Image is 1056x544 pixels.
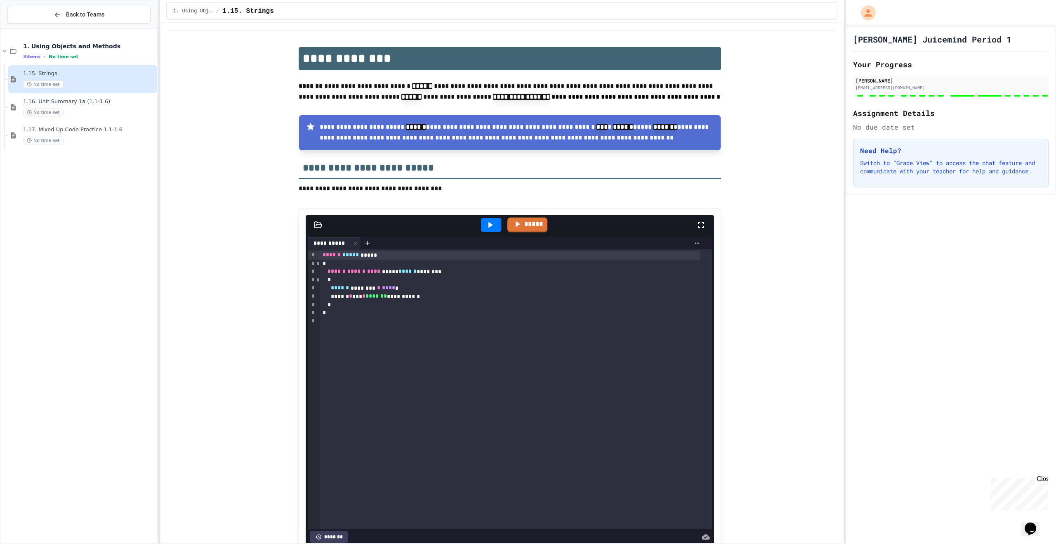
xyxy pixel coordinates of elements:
[853,107,1049,119] h2: Assignment Details
[23,98,156,105] span: 1.16. Unit Summary 1a (1.1-1.6)
[49,54,78,59] span: No time set
[3,3,57,52] div: Chat with us now!Close
[222,6,274,16] span: 1.15. Strings
[1021,511,1048,536] iframe: chat widget
[23,54,40,59] span: 3 items
[23,80,64,88] span: No time set
[23,109,64,116] span: No time set
[853,33,1011,45] h1: [PERSON_NAME] Juicemind Period 1
[23,43,156,50] span: 1. Using Objects and Methods
[173,8,213,14] span: 1. Using Objects and Methods
[44,53,45,60] span: •
[216,8,219,14] span: /
[23,126,156,133] span: 1.17. Mixed Up Code Practice 1.1-1.6
[23,137,64,144] span: No time set
[853,59,1049,70] h2: Your Progress
[66,10,104,19] span: Back to Teams
[856,77,1046,84] div: [PERSON_NAME]
[853,122,1049,132] div: No due date set
[860,146,1042,156] h3: Need Help?
[856,85,1046,91] div: [EMAIL_ADDRESS][DOMAIN_NAME]
[23,70,156,77] span: 1.15. Strings
[988,475,1048,510] iframe: chat widget
[852,3,878,22] div: My Account
[7,6,151,24] button: Back to Teams
[860,159,1042,175] p: Switch to "Grade View" to access the chat feature and communicate with your teacher for help and ...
